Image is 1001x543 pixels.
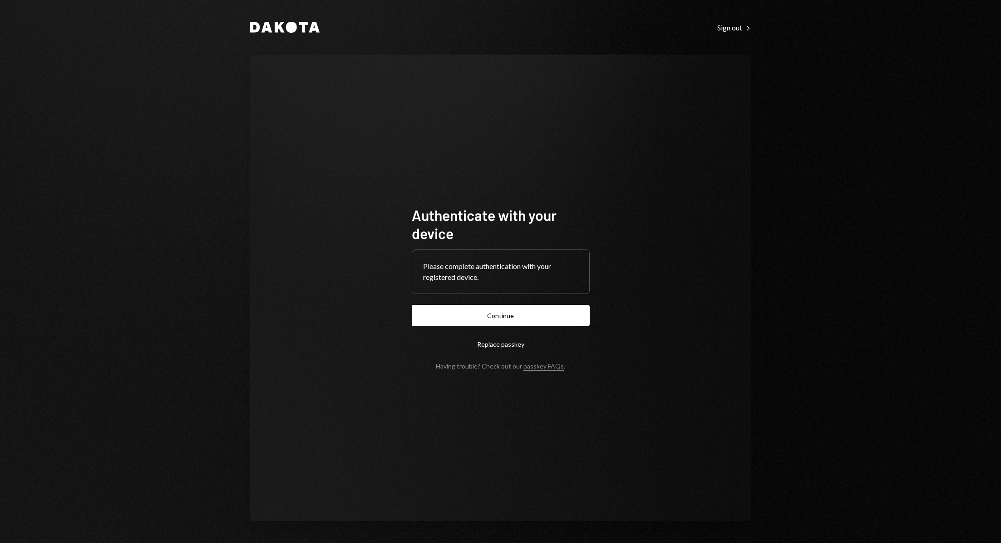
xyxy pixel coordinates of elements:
a: Sign out [717,22,751,32]
a: passkey FAQs [523,362,564,371]
button: Replace passkey [412,334,590,355]
div: Please complete authentication with your registered device. [423,261,578,283]
div: Sign out [717,23,751,32]
h1: Authenticate with your device [412,206,590,242]
div: Having trouble? Check out our . [436,362,565,370]
button: Continue [412,305,590,326]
